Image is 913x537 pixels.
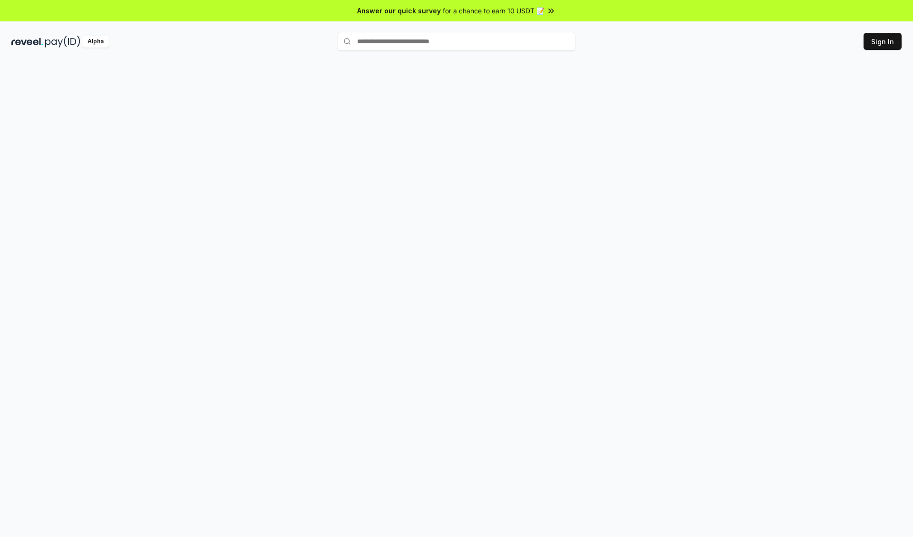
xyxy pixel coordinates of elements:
button: Sign In [864,33,902,50]
img: pay_id [45,36,80,48]
span: for a chance to earn 10 USDT 📝 [443,6,544,16]
span: Answer our quick survey [357,6,441,16]
img: reveel_dark [11,36,43,48]
div: Alpha [82,36,109,48]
